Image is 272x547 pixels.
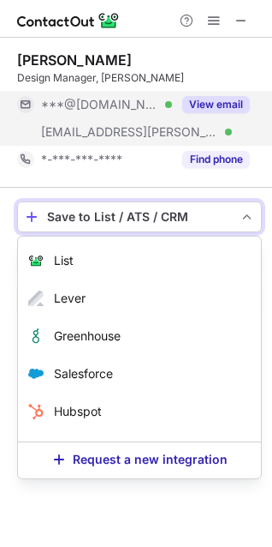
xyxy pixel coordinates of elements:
[28,253,44,268] img: List
[28,291,44,306] img: Lever
[17,10,120,31] img: ContactOut v5.3.10
[17,51,132,69] div: [PERSON_NAME]
[41,124,219,140] span: [EMAIL_ADDRESS][PERSON_NAME][DOMAIN_NAME]
[54,292,86,305] span: Lever
[28,404,44,419] img: Hubspot
[54,367,113,381] span: Salesforce
[54,405,102,418] span: Hubspot
[17,201,262,232] button: save-profile-one-click
[17,70,262,86] div: Design Manager, [PERSON_NAME]
[28,369,44,380] img: Salesforce
[28,328,44,344] img: Greenhouse
[54,329,121,343] span: Greenhouse
[18,442,261,473] button: Request a new integration
[47,210,232,224] div: Save to List / ATS / CRM
[182,96,250,113] button: Reveal Button
[182,151,250,168] button: Reveal Button
[54,254,74,267] span: List
[41,97,159,112] span: ***@[DOMAIN_NAME]
[73,453,228,466] span: Request a new integration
